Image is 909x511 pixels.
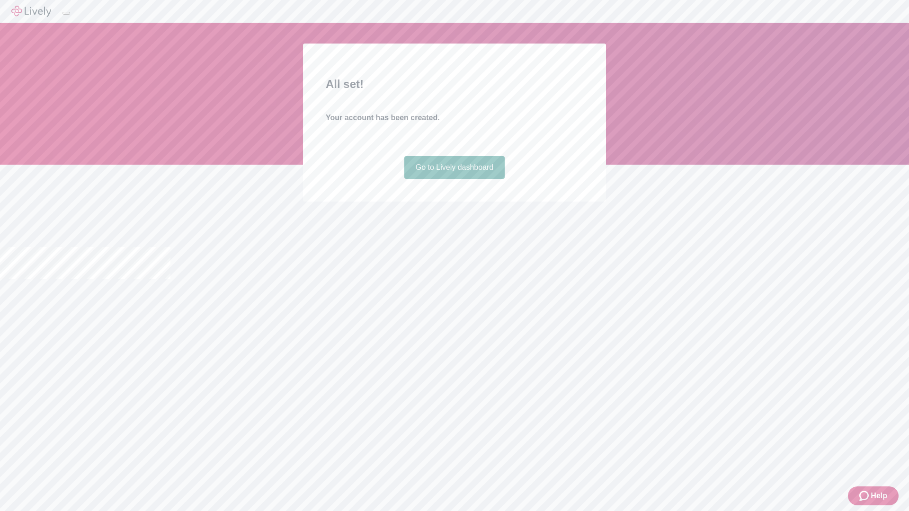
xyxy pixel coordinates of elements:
[859,490,871,502] svg: Zendesk support icon
[11,6,51,17] img: Lively
[871,490,887,502] span: Help
[848,486,899,505] button: Zendesk support iconHelp
[326,76,583,93] h2: All set!
[404,156,505,179] a: Go to Lively dashboard
[326,112,583,123] h4: Your account has been created.
[62,12,70,15] button: Log out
